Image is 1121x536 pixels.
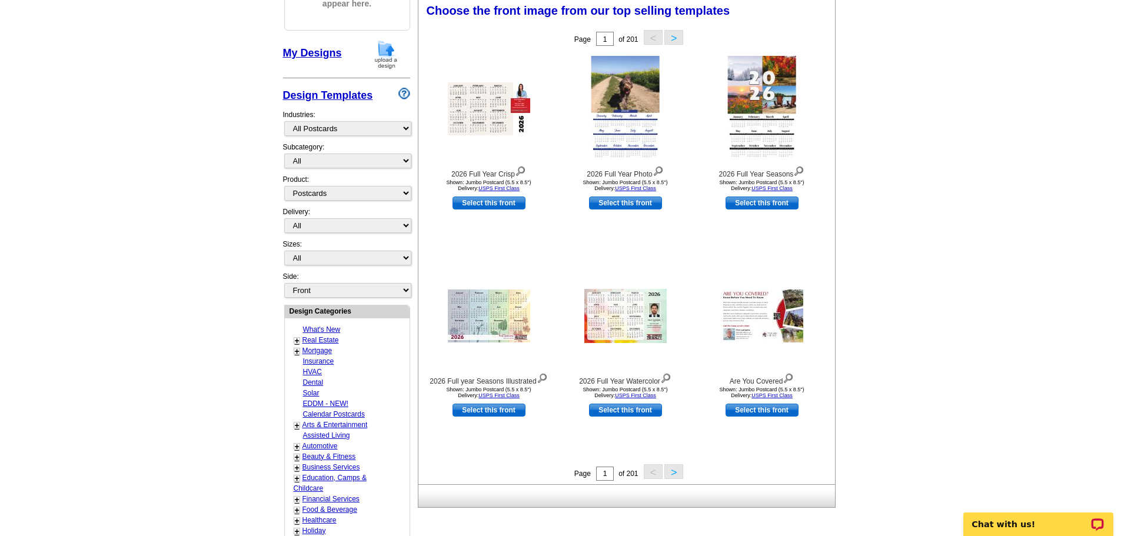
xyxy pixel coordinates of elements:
[589,404,662,417] a: use this design
[424,179,554,191] div: Shown: Jumbo Postcard (5.5 x 8.5") Delivery:
[283,207,410,239] div: Delivery:
[453,404,525,417] a: use this design
[561,387,690,398] div: Shown: Jumbo Postcard (5.5 x 8.5") Delivery:
[295,421,300,430] a: +
[424,371,554,387] div: 2026 Full year Seasons Illustrated
[302,527,326,535] a: Holiday
[574,470,591,478] span: Page
[697,387,827,398] div: Shown: Jumbo Postcard (5.5 x 8.5") Delivery:
[303,368,322,376] a: HVAC
[561,179,690,191] div: Shown: Jumbo Postcard (5.5 x 8.5") Delivery:
[515,164,526,177] img: view design details
[727,56,796,162] img: 2026 Full Year Seasons
[956,499,1121,536] iframe: LiveChat chat widget
[653,164,664,177] img: view design details
[302,442,338,450] a: Automotive
[427,4,730,17] span: Choose the front image from our top selling templates
[478,392,520,398] a: USPS First Class
[303,399,348,408] a: EDDM - NEW!
[295,347,300,356] a: +
[283,142,410,174] div: Subcategory:
[644,30,663,45] button: <
[584,289,667,343] img: 2026 Full Year Watercolor
[618,35,638,44] span: of 201
[302,336,339,344] a: Real Estate
[783,371,794,384] img: view design details
[697,179,827,191] div: Shown: Jumbo Postcard (5.5 x 8.5") Delivery:
[283,104,410,142] div: Industries:
[537,371,548,384] img: view design details
[295,452,300,462] a: +
[302,495,360,503] a: Financial Services
[295,442,300,451] a: +
[295,463,300,472] a: +
[303,325,341,334] a: What's New
[295,474,300,483] a: +
[478,185,520,191] a: USPS First Class
[295,527,300,536] a: +
[283,89,373,101] a: Design Templates
[591,56,660,162] img: 2026 Full Year Photo
[283,47,342,59] a: My Designs
[793,164,804,177] img: view design details
[660,371,671,384] img: view design details
[294,474,367,492] a: Education, Camps & Childcare
[303,389,320,397] a: Solar
[424,387,554,398] div: Shown: Jumbo Postcard (5.5 x 8.5") Delivery:
[285,305,410,317] div: Design Categories
[302,505,357,514] a: Food & Beverage
[302,463,360,471] a: Business Services
[303,410,365,418] a: Calendar Postcards
[561,164,690,179] div: 2026 Full Year Photo
[615,392,656,398] a: USPS First Class
[751,392,793,398] a: USPS First Class
[726,404,799,417] a: use this design
[303,378,324,387] a: Dental
[448,82,530,135] img: 2026 Full Year Crisp
[303,357,334,365] a: Insurance
[302,421,368,429] a: Arts & Entertainment
[371,39,401,69] img: upload-design
[295,505,300,515] a: +
[283,239,410,271] div: Sizes:
[721,289,803,342] img: Are You Covered
[697,164,827,179] div: 2026 Full Year Seasons
[295,495,300,504] a: +
[283,271,410,299] div: Side:
[453,197,525,209] a: use this design
[664,464,683,479] button: >
[424,164,554,179] div: 2026 Full Year Crisp
[726,197,799,209] a: use this design
[618,470,638,478] span: of 201
[664,30,683,45] button: >
[751,185,793,191] a: USPS First Class
[302,516,337,524] a: Healthcare
[574,35,591,44] span: Page
[589,197,662,209] a: use this design
[615,185,656,191] a: USPS First Class
[283,174,410,207] div: Product:
[697,371,827,387] div: Are You Covered
[295,336,300,345] a: +
[561,371,690,387] div: 2026 Full Year Watercolor
[302,347,332,355] a: Mortgage
[302,452,356,461] a: Beauty & Fitness
[295,516,300,525] a: +
[644,464,663,479] button: <
[448,289,530,342] img: 2026 Full year Seasons Illustrated
[303,431,350,440] a: Assisted Living
[398,88,410,99] img: design-wizard-help-icon.png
